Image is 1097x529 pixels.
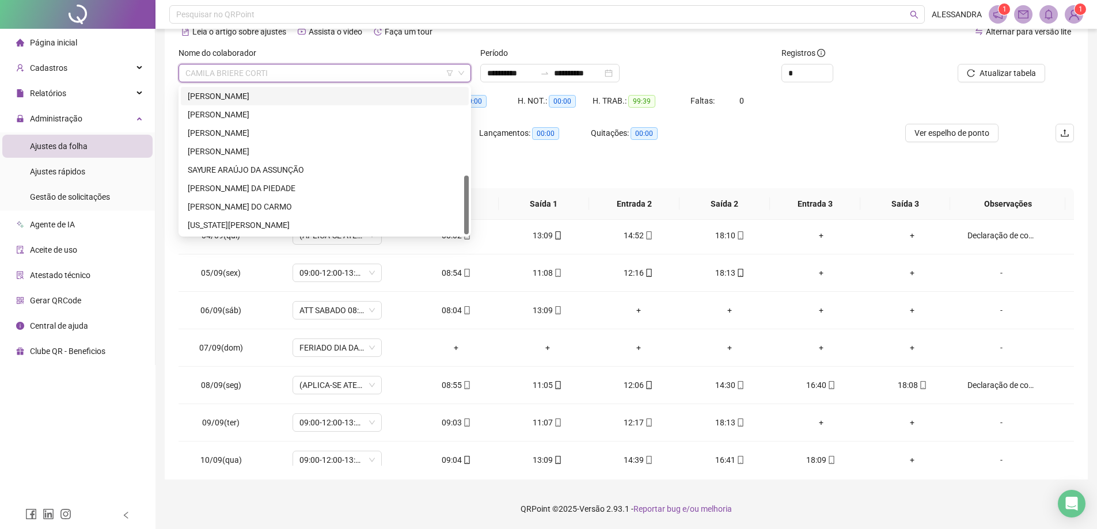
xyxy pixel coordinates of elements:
[950,188,1065,220] th: Observações
[644,231,653,239] span: mobile
[298,28,306,36] span: youtube
[644,418,653,427] span: mobile
[30,167,85,176] span: Ajustes rápidos
[479,127,591,140] div: Lançamentos:
[967,379,1035,391] div: Declaração de comparecimento - fisioterapia
[188,163,462,176] div: SAYURE ARAÚJO DA ASSUNÇÃO
[1079,5,1083,13] span: 1
[876,379,948,391] div: 18:08
[817,49,825,57] span: info-circle
[181,179,469,197] div: STEFANY DA PIEDADE
[30,245,77,254] span: Aceite de uso
[785,416,857,429] div: +
[185,64,464,82] span: CAMILA BRIERE CORTI
[860,188,951,220] th: Saída 3
[511,416,583,429] div: 11:07
[201,268,241,277] span: 05/09(sex)
[181,142,469,161] div: RAMON HEIDERIQUE MARQUES
[188,182,462,195] div: [PERSON_NAME] DA PIEDADE
[1060,128,1069,138] span: upload
[693,267,766,279] div: 18:13
[299,302,375,319] span: ATT SABADO 08:00 - 12:00
[200,455,242,465] span: 10/09(qua)
[540,68,549,78] span: to
[1075,3,1086,15] sup: Atualize o seu contato no menu Meus Dados
[1043,9,1054,20] span: bell
[602,267,675,279] div: 12:16
[693,229,766,242] div: 18:10
[16,115,24,123] span: lock
[480,47,515,59] label: Período
[420,454,492,466] div: 09:04
[462,456,471,464] span: mobile
[309,27,362,36] span: Assista o vídeo
[462,381,471,389] span: mobile
[553,418,562,427] span: mobile
[876,416,948,429] div: +
[876,304,948,317] div: +
[975,28,983,36] span: swap
[385,27,432,36] span: Faça um tour
[602,454,675,466] div: 14:39
[549,95,576,108] span: 00:00
[693,304,766,317] div: +
[181,161,469,179] div: SAYURE ARAÚJO DA ASSUNÇÃO
[43,508,54,520] span: linkedin
[420,267,492,279] div: 08:54
[16,296,24,305] span: qrcode
[462,418,471,427] span: mobile
[589,188,680,220] th: Entrada 2
[511,304,583,317] div: 13:09
[16,246,24,254] span: audit
[579,504,605,513] span: Versão
[30,321,88,330] span: Central de ajuda
[967,69,975,77] span: reload
[785,454,857,466] div: 18:09
[785,379,857,391] div: 16:40
[602,416,675,429] div: 12:17
[462,269,471,277] span: mobile
[967,454,1035,466] div: -
[199,343,243,352] span: 07/09(dom)
[30,296,81,305] span: Gerar QRCode
[918,381,927,389] span: mobile
[693,341,766,354] div: +
[30,89,66,98] span: Relatórios
[25,508,37,520] span: facebook
[181,197,469,216] div: WALDREY GUIMARÃES DO CARMO
[511,454,583,466] div: 13:09
[739,96,744,105] span: 0
[967,229,1035,242] div: Declaração de comparecimento 13h às 15h
[299,339,375,356] span: FERIADO DIA DA INDEPENDÊNCIA
[188,108,462,121] div: [PERSON_NAME]
[1003,5,1007,13] span: 1
[299,414,375,431] span: 09:00-12:00-13:00-18:00
[553,456,562,464] span: mobile
[876,341,948,354] div: +
[602,229,675,242] div: 14:52
[980,67,1036,79] span: Atualizar tabela
[443,94,518,108] div: HE 3:
[735,231,745,239] span: mobile
[181,124,469,142] div: PAULO CESAR MOREIRA DOS SANTOS
[958,64,1045,82] button: Atualizar tabela
[16,39,24,47] span: home
[785,304,857,317] div: +
[420,379,492,391] div: 08:55
[188,145,462,158] div: [PERSON_NAME]
[30,347,105,356] span: Clube QR - Beneficios
[1058,490,1085,517] div: Open Intercom Messenger
[967,267,1035,279] div: -
[16,64,24,72] span: user-add
[826,381,836,389] span: mobile
[644,381,653,389] span: mobile
[446,70,453,77] span: filter
[967,341,1035,354] div: -
[420,304,492,317] div: 08:04
[735,269,745,277] span: mobile
[876,229,948,242] div: +
[680,188,770,220] th: Saída 2
[644,456,653,464] span: mobile
[770,188,860,220] th: Entrada 3
[1018,9,1028,20] span: mail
